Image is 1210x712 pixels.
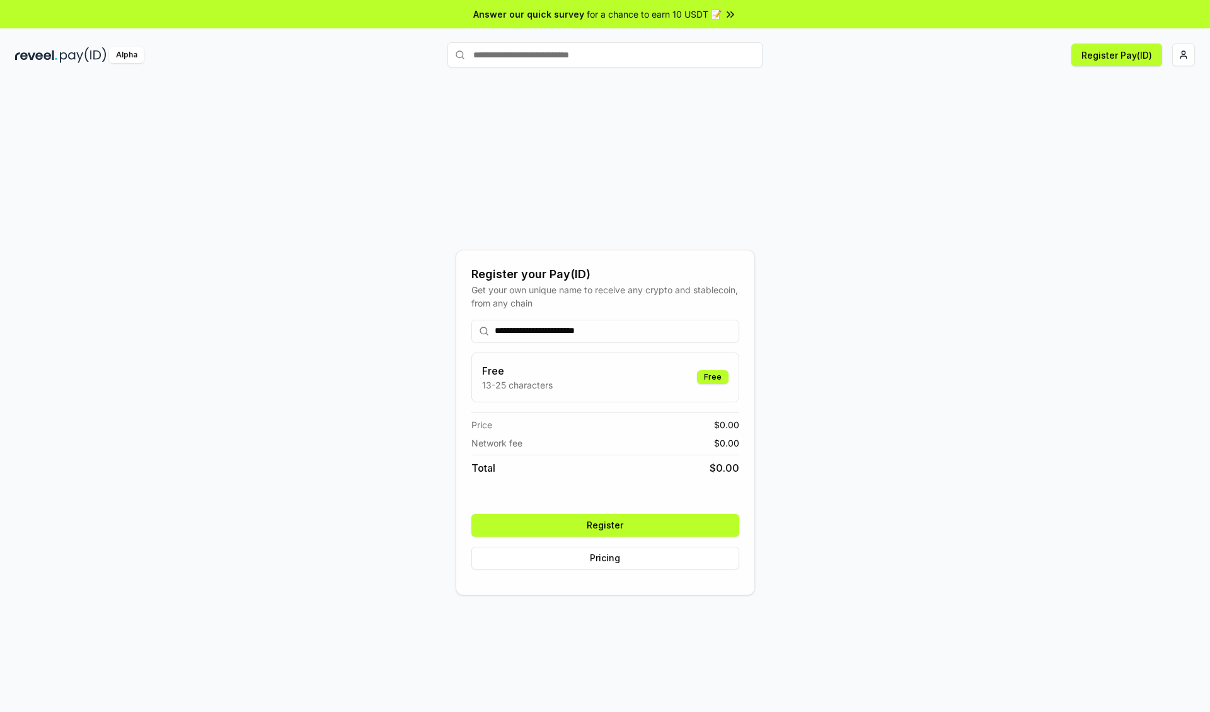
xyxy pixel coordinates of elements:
[471,266,739,283] div: Register your Pay(ID)
[482,378,553,392] p: 13-25 characters
[714,418,739,431] span: $ 0.00
[697,370,729,384] div: Free
[471,460,495,476] span: Total
[1071,44,1162,66] button: Register Pay(ID)
[473,8,584,21] span: Answer our quick survey
[109,47,144,63] div: Alpha
[482,363,553,378] h3: Free
[710,460,739,476] span: $ 0.00
[15,47,57,63] img: reveel_dark
[471,514,739,537] button: Register
[471,436,522,450] span: Network fee
[471,547,739,569] button: Pricing
[714,436,739,450] span: $ 0.00
[471,283,739,310] div: Get your own unique name to receive any crypto and stablecoin, from any chain
[60,47,107,63] img: pay_id
[587,8,722,21] span: for a chance to earn 10 USDT 📝
[471,418,492,431] span: Price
